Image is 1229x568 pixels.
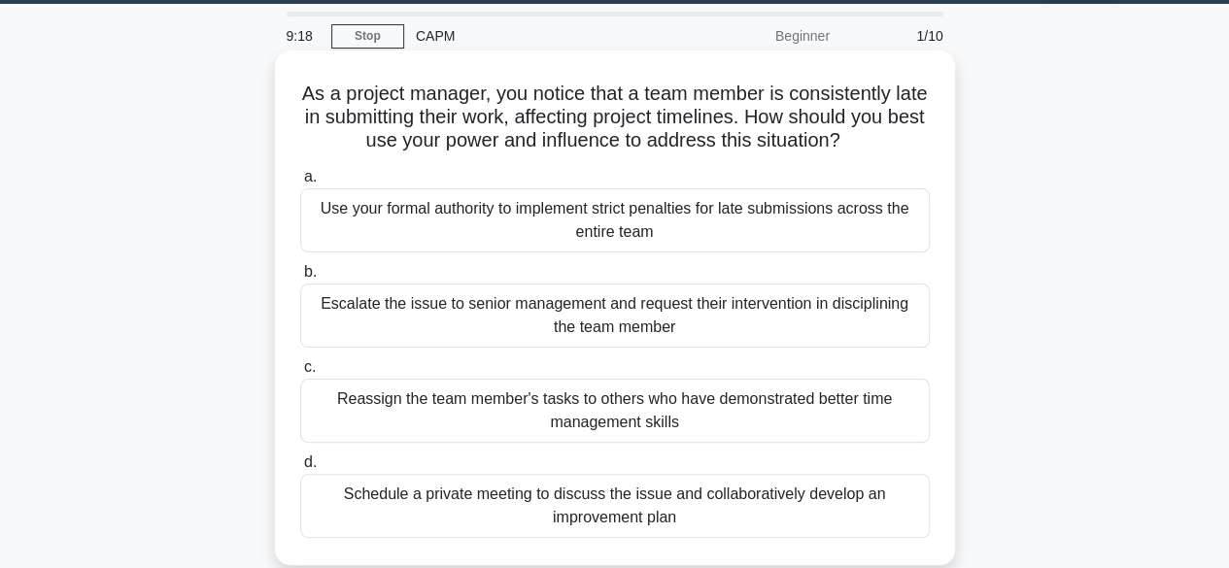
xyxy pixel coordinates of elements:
[304,453,317,470] span: d.
[671,17,841,55] div: Beginner
[300,379,930,443] div: Reassign the team member's tasks to others who have demonstrated better time management skills
[300,284,930,348] div: Escalate the issue to senior management and request their intervention in disciplining the team m...
[404,17,671,55] div: CAPM
[275,17,331,55] div: 9:18
[304,168,317,184] span: a.
[304,358,316,375] span: c.
[331,24,404,49] a: Stop
[298,82,932,153] h5: As a project manager, you notice that a team member is consistently late in submitting their work...
[300,474,930,538] div: Schedule a private meeting to discuss the issue and collaboratively develop an improvement plan
[841,17,955,55] div: 1/10
[304,263,317,280] span: b.
[300,188,930,252] div: Use your formal authority to implement strict penalties for late submissions across the entire team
